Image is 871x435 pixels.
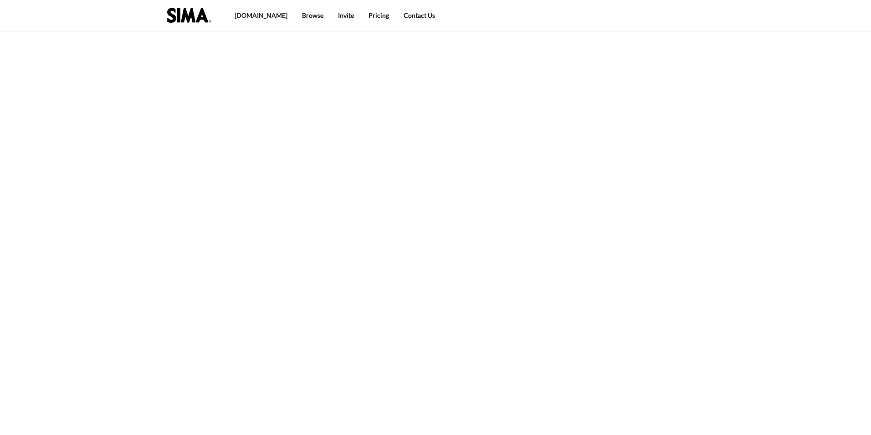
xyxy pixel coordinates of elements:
a: Pricing [369,11,389,19]
a: Browse [302,11,323,19]
a: Invite [338,11,354,19]
a: Contact Us [404,11,435,19]
a: [DOMAIN_NAME] [235,11,287,19]
img: site Logo [167,8,215,23]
